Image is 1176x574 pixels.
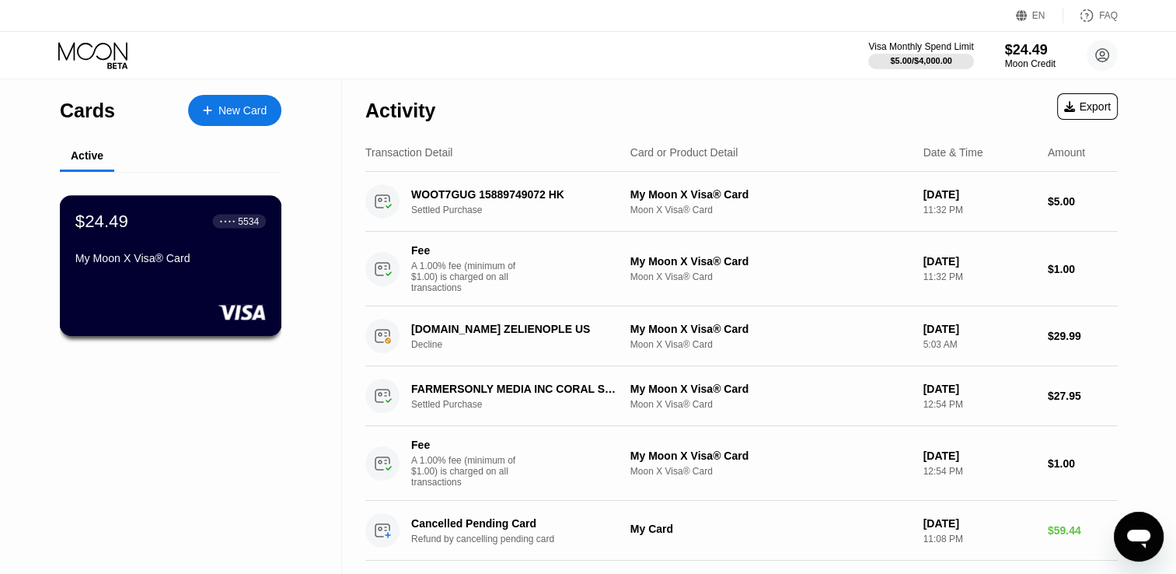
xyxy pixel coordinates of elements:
[411,323,623,335] div: [DOMAIN_NAME] ZELIENOPLE US
[923,339,1035,350] div: 5:03 AM
[1048,524,1118,537] div: $59.44
[630,188,911,201] div: My Moon X Visa® Card
[1048,146,1085,159] div: Amount
[75,252,266,264] div: My Moon X Visa® Card
[71,149,103,162] div: Active
[1005,58,1056,69] div: Moon Credit
[365,172,1118,232] div: WOOT7GUG 15889749072 HKSettled PurchaseMy Moon X Visa® CardMoon X Visa® Card[DATE]11:32 PM$5.00
[61,196,281,335] div: $24.49● ● ● ●5534My Moon X Visa® Card
[365,232,1118,306] div: FeeA 1.00% fee (minimum of $1.00) is charged on all transactionsMy Moon X Visa® CardMoon X Visa® ...
[218,104,267,117] div: New Card
[411,261,528,293] div: A 1.00% fee (minimum of $1.00) is charged on all transactions
[60,100,115,122] div: Cards
[411,517,623,530] div: Cancelled Pending Card
[411,205,638,215] div: Settled Purchase
[411,188,623,201] div: WOOT7GUG 15889749072 HK
[1005,42,1056,69] div: $24.49Moon Credit
[365,306,1118,366] div: [DOMAIN_NAME] ZELIENOPLE USDeclineMy Moon X Visa® CardMoon X Visa® Card[DATE]5:03 AM$29.99
[365,366,1118,426] div: FARMERSONLY MEDIA INC CORAL SPRINGSUSSettled PurchaseMy Moon X Visa® CardMoon X Visa® Card[DATE]1...
[630,339,911,350] div: Moon X Visa® Card
[1005,42,1056,58] div: $24.49
[923,146,982,159] div: Date & Time
[411,339,638,350] div: Decline
[1032,10,1045,21] div: EN
[411,455,528,488] div: A 1.00% fee (minimum of $1.00) is charged on all transactions
[238,215,259,226] div: 5534
[188,95,281,126] div: New Card
[923,399,1035,410] div: 12:54 PM
[630,450,911,462] div: My Moon X Visa® Card
[365,100,435,122] div: Activity
[1048,330,1118,342] div: $29.99
[923,534,1035,544] div: 11:08 PM
[1064,100,1111,113] div: Export
[365,501,1118,561] div: Cancelled Pending CardRefund by cancelling pending cardMy Card[DATE]11:08 PM$59.44
[630,466,911,477] div: Moon X Visa® Card
[923,517,1035,530] div: [DATE]
[1057,93,1118,120] div: Export
[411,439,520,451] div: Fee
[1114,512,1164,562] iframe: Button to launch messaging window
[630,383,911,395] div: My Moon X Visa® Card
[411,244,520,257] div: Fee
[630,255,911,268] div: My Moon X Visa® Card
[1016,8,1063,23] div: EN
[1048,263,1118,275] div: $1.00
[411,383,623,395] div: FARMERSONLY MEDIA INC CORAL SPRINGSUS
[923,188,1035,201] div: [DATE]
[1048,195,1118,208] div: $5.00
[868,41,973,52] div: Visa Monthly Spend Limit
[923,466,1035,477] div: 12:54 PM
[1048,457,1118,470] div: $1.00
[923,255,1035,268] div: [DATE]
[923,323,1035,335] div: [DATE]
[365,426,1118,501] div: FeeA 1.00% fee (minimum of $1.00) is charged on all transactionsMy Moon X Visa® CardMoon X Visa® ...
[630,523,911,535] div: My Card
[923,450,1035,462] div: [DATE]
[630,323,911,335] div: My Moon X Visa® Card
[1063,8,1118,23] div: FAQ
[890,56,952,65] div: $5.00 / $4,000.00
[923,271,1035,282] div: 11:32 PM
[630,271,911,282] div: Moon X Visa® Card
[220,219,236,223] div: ● ● ● ●
[923,205,1035,215] div: 11:32 PM
[868,41,973,69] div: Visa Monthly Spend Limit$5.00/$4,000.00
[630,399,911,410] div: Moon X Visa® Card
[75,211,128,231] div: $24.49
[1099,10,1118,21] div: FAQ
[1048,390,1118,402] div: $27.95
[923,383,1035,395] div: [DATE]
[630,146,738,159] div: Card or Product Detail
[411,534,638,544] div: Refund by cancelling pending card
[365,146,452,159] div: Transaction Detail
[411,399,638,410] div: Settled Purchase
[630,205,911,215] div: Moon X Visa® Card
